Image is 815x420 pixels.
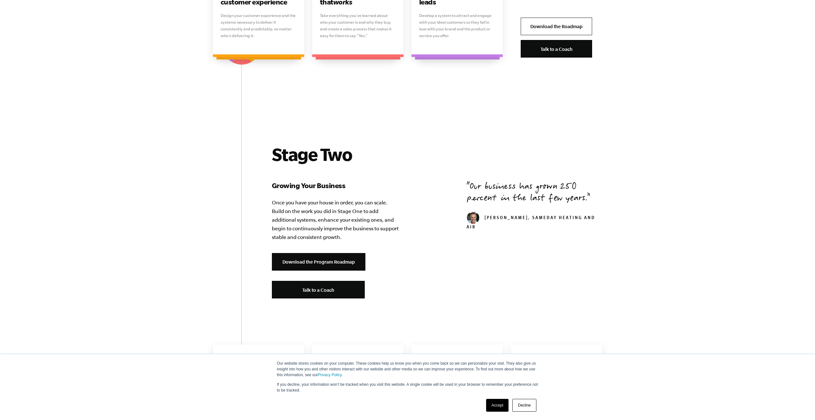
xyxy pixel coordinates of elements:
[272,253,365,271] a: Download the Program Roadmap
[521,18,592,35] a: Download the Roadmap
[272,198,400,242] p: Once you have your house in order, you can scale. Build on the work you did in Stage One to add a...
[272,144,400,164] h2: Stage Two
[318,373,342,377] a: Privacy Policy
[419,12,495,39] p: Develop a system to attract and engage with your ideal customers so they fall in love with your b...
[320,12,396,39] p: Take everything you’ve learned about who your customer is and why they buy, and create a sales pr...
[467,182,602,205] p: Our business has grown 250 percent in the last few years.
[277,382,538,393] p: If you decline, your information won’t be tracked when you visit this website. A single cookie wi...
[467,211,479,224] img: don_weaver_head_small
[221,12,297,39] p: Design your customer experience and the systems necessary to deliver it consistently and predicta...
[467,216,595,230] cite: [PERSON_NAME], SameDay Heating and Air
[302,287,334,293] span: Talk to a Coach
[512,399,536,412] a: Decline
[277,361,538,378] p: Our website stores cookies on your computer. These cookies help us know you when you come back so...
[521,40,592,58] a: Talk to a Coach
[272,281,365,298] a: Talk to a Coach
[541,46,573,52] span: Talk to a Coach
[272,180,400,191] h3: Growing Your Business
[486,399,509,412] a: Accept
